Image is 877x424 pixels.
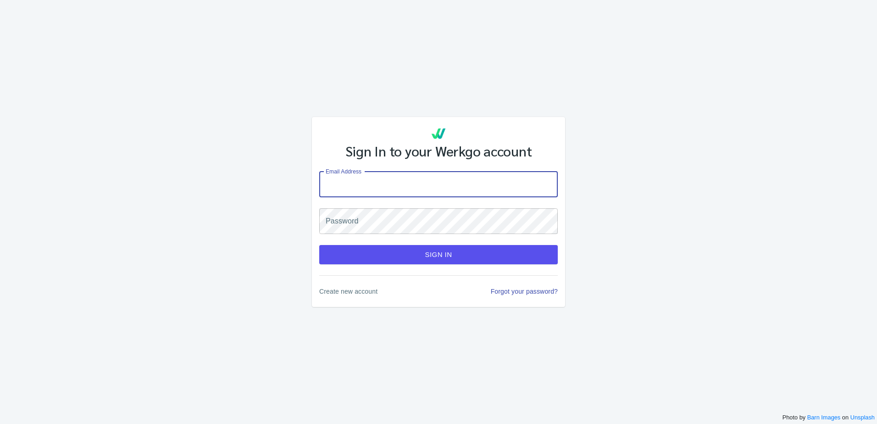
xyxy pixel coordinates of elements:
a: Create new account [319,287,377,296]
img: Werkgo Logo [429,124,448,143]
a: Barn Images [807,414,841,421]
a: Forgot your password? [491,287,558,296]
small: Photo by on [783,413,875,422]
a: Unsplash [850,414,875,421]
h2: Sign In to your Werkgo account [345,143,532,159]
span: Sign In [329,249,548,261]
button: Sign In [319,245,558,264]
